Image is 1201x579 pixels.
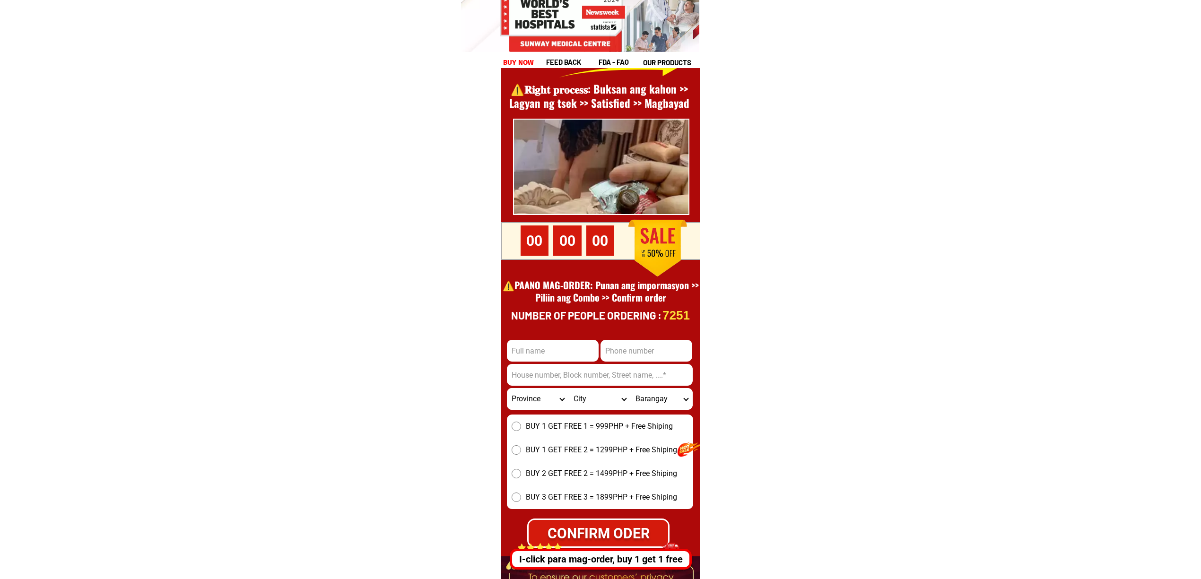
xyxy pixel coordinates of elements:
[631,388,693,410] select: Select commune
[643,57,698,68] h1: our products
[526,444,677,456] span: BUY 1 GET FREE 2 = 1299PHP + Free Shiping
[496,82,703,111] h1: ⚠️️𝐑𝐢𝐠𝐡𝐭 𝐩𝐫𝐨𝐜𝐞𝐬𝐬: Buksan ang kahon >> Lagyan ng tsek >> Satisfied >> Magbayad
[511,552,688,566] div: I-click para mag-order, buy 1 get 1 free
[512,422,521,431] input: BUY 1 GET FREE 1 = 999PHP + Free Shiping
[526,468,677,479] span: BUY 2 GET FREE 2 = 1499PHP + Free Shiping
[512,493,521,502] input: BUY 3 GET FREE 3 = 1899PHP + Free Shiping
[600,340,692,362] input: Input phone_number
[507,364,693,386] input: Input address
[502,279,699,316] h1: ⚠️️PAANO MAG-ORDER: Punan ang impormasyon >> Piliin ang Combo >> Confirm order
[569,388,631,410] select: Select district
[507,340,599,362] input: Input full_name
[504,57,534,68] h1: buy now
[526,492,677,503] span: BUY 3 GET FREE 3 = 1899PHP + Free Shiping
[512,445,521,455] input: BUY 1 GET FREE 2 = 1299PHP + Free Shiping
[599,57,652,68] h1: fda - FAQ
[663,308,689,323] p: 7251
[512,469,521,478] input: BUY 2 GET FREE 2 = 1499PHP + Free Shiping
[546,57,597,68] h1: feed back
[529,522,669,544] div: CONFIRM ODER
[507,388,569,410] select: Select province
[526,421,673,432] span: BUY 1 GET FREE 1 = 999PHP + Free Shiping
